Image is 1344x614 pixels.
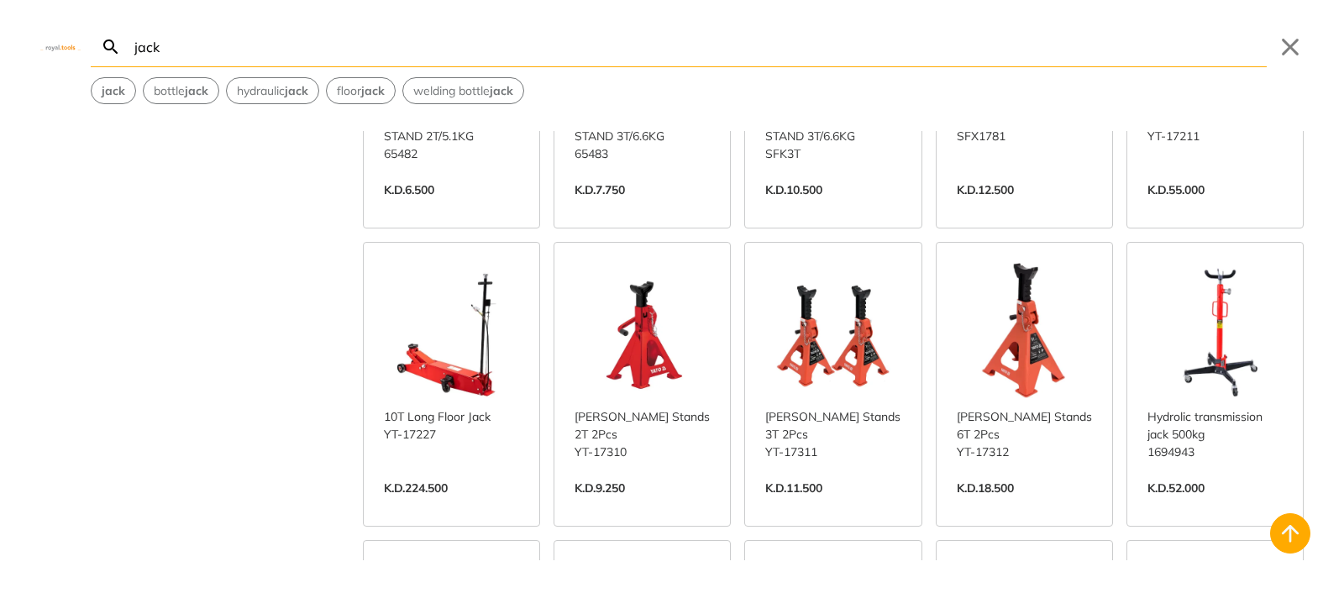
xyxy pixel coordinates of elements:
[1270,513,1310,554] button: Back to top
[91,77,136,104] div: Suggestion: jack
[490,83,513,98] strong: jack
[413,82,513,100] span: welding bottle
[143,77,219,104] div: Suggestion: bottle jack
[326,77,396,104] div: Suggestion: floor jack
[185,83,208,98] strong: jack
[361,83,385,98] strong: jack
[144,78,218,103] button: Select suggestion: bottle jack
[40,43,81,50] img: Close
[102,83,125,98] strong: jack
[1277,34,1304,60] button: Close
[226,77,319,104] div: Suggestion: hydraulic jack
[403,78,523,103] button: Select suggestion: welding bottle jack
[92,78,135,103] button: Select suggestion: jack
[227,78,318,103] button: Select suggestion: hydraulic jack
[237,82,308,100] span: hydraulic
[327,78,395,103] button: Select suggestion: floor jack
[337,82,385,100] span: floor
[1277,520,1304,547] svg: Back to top
[285,83,308,98] strong: jack
[131,27,1267,66] input: Search…
[402,77,524,104] div: Suggestion: welding bottle jack
[101,37,121,57] svg: Search
[154,82,208,100] span: bottle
